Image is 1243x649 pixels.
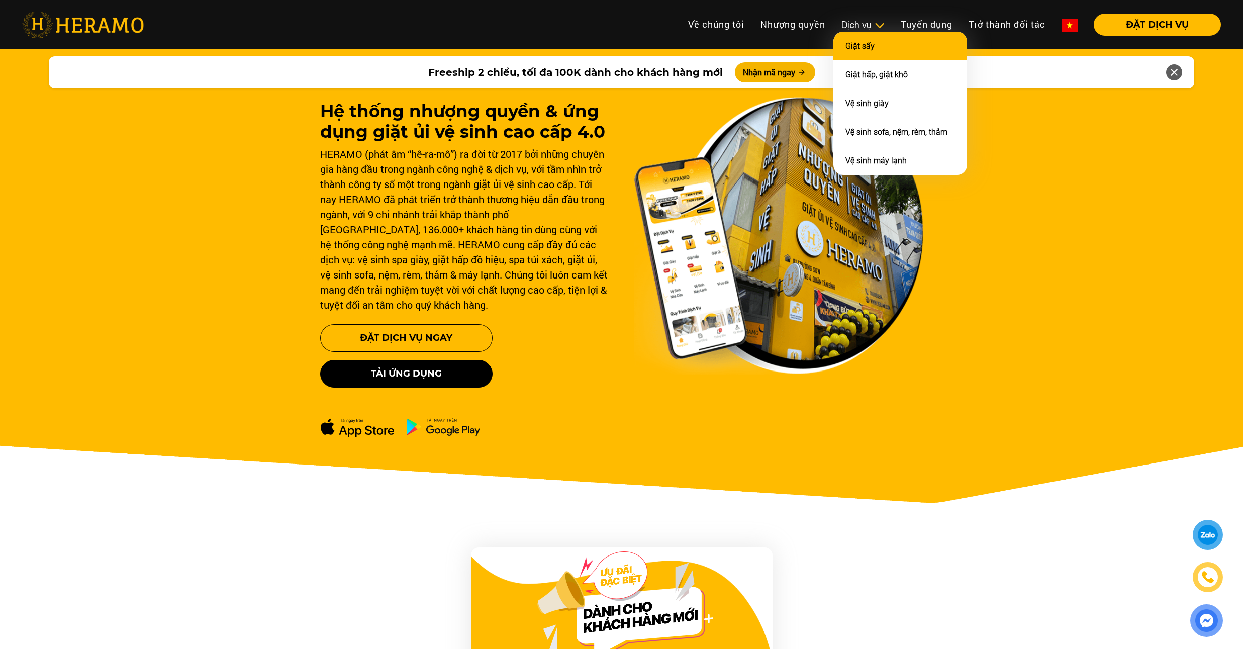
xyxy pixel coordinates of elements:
a: Vệ sinh giày [845,99,889,108]
button: Nhận mã ngay [735,62,815,82]
img: banner [634,97,923,375]
a: Nhượng quyền [752,14,833,35]
span: Freeship 2 chiều, tối đa 100K dành cho khách hàng mới [428,65,723,80]
img: vn-flag.png [1062,19,1078,32]
a: Trở thành đối tác [961,14,1054,35]
a: phone-icon [1193,563,1222,591]
button: ĐẶT DỊCH VỤ [1094,14,1221,36]
img: phone-icon [1200,570,1215,585]
h1: Hệ thống nhượng quyền & ứng dụng giặt ủi vệ sinh cao cấp 4.0 [320,101,610,142]
a: Giặt sấy [845,41,875,51]
button: Đặt Dịch Vụ Ngay [320,324,493,352]
a: Vệ sinh sofa, nệm, rèm, thảm [845,127,947,137]
a: Tuyển dụng [893,14,961,35]
img: apple-dowload [320,418,395,437]
a: Vệ sinh máy lạnh [845,156,907,165]
div: Dịch vụ [841,18,885,32]
img: ch-dowload [406,418,481,436]
div: HERAMO (phát âm “hê-ra-mô”) ra đời từ 2017 bởi những chuyên gia hàng đầu trong ngành công nghệ & ... [320,146,610,312]
a: Về chúng tôi [680,14,752,35]
a: ĐẶT DỊCH VỤ [1086,20,1221,29]
button: Tải ứng dụng [320,360,493,388]
a: Giặt hấp, giặt khô [845,70,908,79]
img: subToggleIcon [874,21,885,31]
img: heramo-logo.png [22,12,144,38]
